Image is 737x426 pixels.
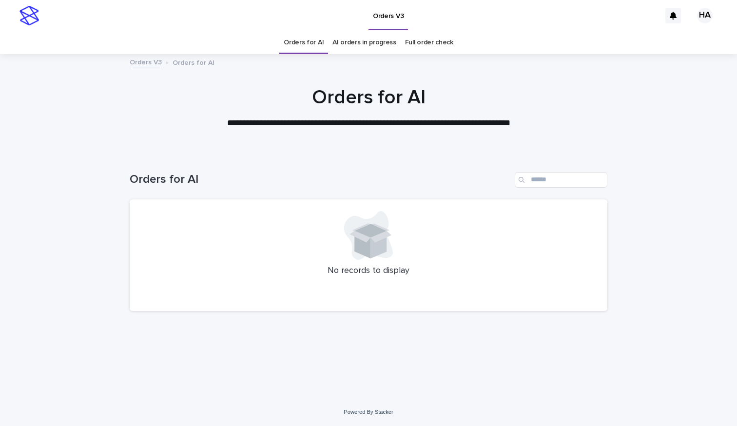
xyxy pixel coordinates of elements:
h1: Orders for AI [130,86,607,109]
p: No records to display [141,266,596,276]
a: Orders for AI [284,31,324,54]
input: Search [515,172,607,188]
a: Orders V3 [130,56,162,67]
p: Orders for AI [173,57,214,67]
h1: Orders for AI [130,173,511,187]
a: Full order check [405,31,453,54]
a: Powered By Stacker [344,409,393,415]
div: HA [697,8,713,23]
a: AI orders in progress [332,31,396,54]
img: stacker-logo-s-only.png [19,6,39,25]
